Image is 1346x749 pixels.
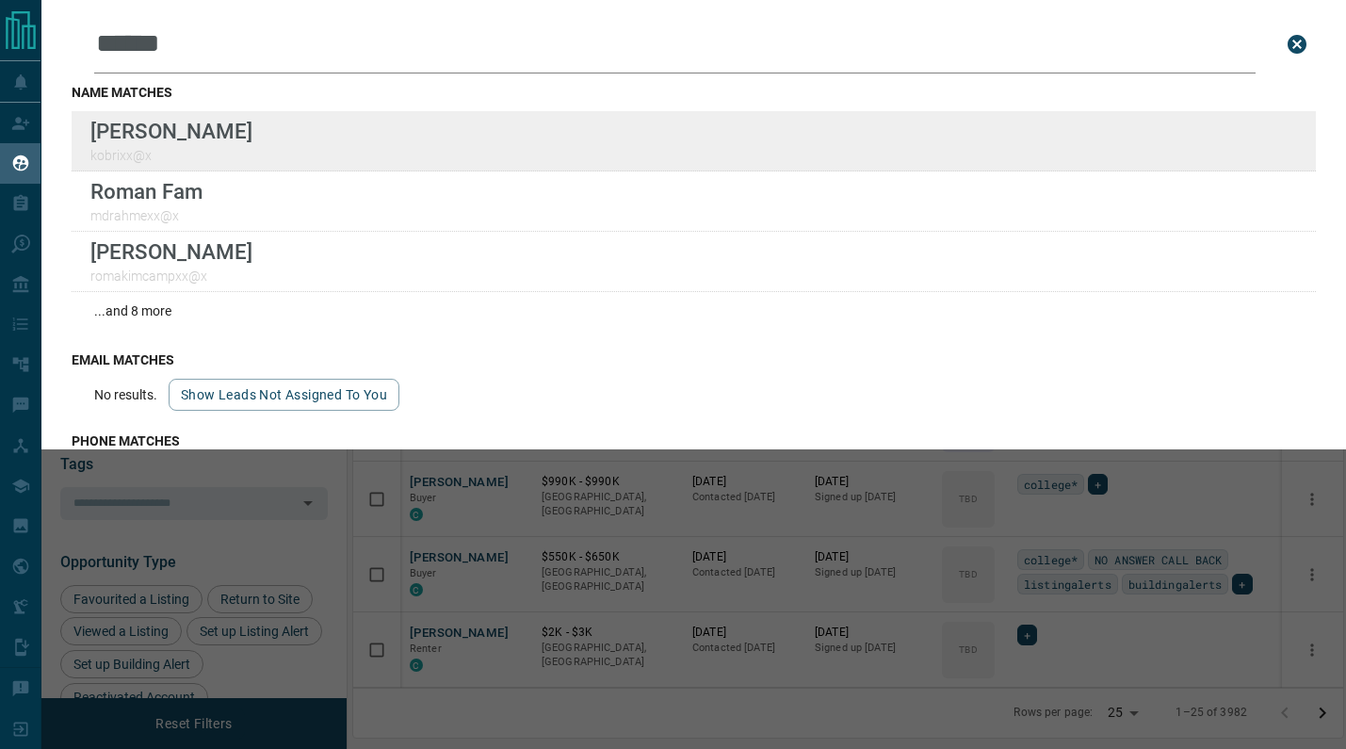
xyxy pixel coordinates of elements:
button: show leads not assigned to you [169,379,399,411]
p: No results. [94,387,157,402]
p: mdrahmexx@x [90,208,203,223]
p: [PERSON_NAME] [90,239,252,264]
h3: phone matches [72,433,1316,448]
p: Roman Fam [90,179,203,204]
button: close search bar [1278,25,1316,63]
p: romakimcampxx@x [90,269,252,284]
p: [PERSON_NAME] [90,119,252,143]
h3: email matches [72,352,1316,367]
h3: name matches [72,85,1316,100]
p: kobrixx@x [90,148,252,163]
div: ...and 8 more [72,292,1316,330]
